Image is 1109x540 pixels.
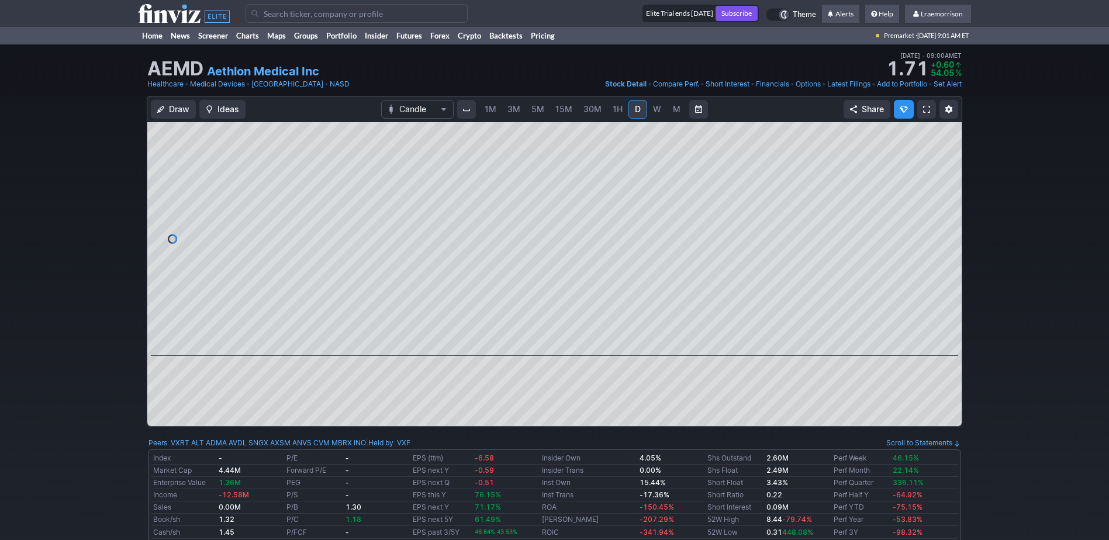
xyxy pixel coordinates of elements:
td: EPS (ttm) [410,452,472,465]
a: Help [865,5,899,23]
td: P/FCF [284,526,343,539]
a: M [667,100,686,119]
td: Inst Trans [540,489,637,501]
a: 1M [479,100,502,119]
span: W [653,104,661,114]
a: Insider [361,27,392,44]
b: 2.49M [766,466,789,475]
span: Stock Detail [605,79,647,88]
td: EPS next 5Y [410,514,472,526]
b: 4.44M [219,466,241,475]
a: News [167,27,194,44]
button: Interval [457,100,476,119]
td: [PERSON_NAME] [540,514,637,526]
td: Market Cap [151,465,216,477]
a: Held by [368,438,393,447]
span: 15M [555,104,572,114]
button: Ideas [199,100,246,119]
td: Book/sh [151,514,216,526]
h1: AEMD [147,60,203,78]
b: - [346,490,349,499]
b: 4.05% [640,454,661,462]
span: -98.32% [893,528,923,536]
span: M [673,104,680,114]
span: • [822,78,826,90]
span: Compare Perf. [653,79,699,88]
a: Fullscreen [917,100,936,119]
td: Perf Week [831,452,890,465]
span: • [922,52,925,59]
a: Short Interest [706,78,749,90]
a: Latest Filings [827,78,870,90]
a: Backtests [485,27,527,44]
button: Explore new features [894,100,914,119]
a: Lraemorrison [905,5,971,23]
button: Draw [151,100,196,119]
b: - [346,466,349,475]
td: Sales [151,501,216,514]
span: 54.05 [931,68,954,78]
span: • [751,78,755,90]
b: 0.09M [766,503,789,511]
a: Maps [263,27,290,44]
td: EPS this Y [410,489,472,501]
span: 1.18 [346,515,361,524]
td: Cash/sh [151,526,216,539]
div: Elite Trial ends [DATE] [644,8,713,19]
td: EPS past 3/5Y [410,526,472,539]
td: ROIC [540,526,637,539]
b: 1.45 [219,528,234,536]
span: Theme [793,8,816,21]
span: • [246,78,250,90]
span: • [928,78,932,90]
b: - [219,454,222,462]
a: [GEOGRAPHIC_DATA] [251,78,323,90]
a: ADMA [206,437,227,449]
a: Crypto [454,27,485,44]
a: Compare Perf. [653,78,699,90]
td: PEG [284,477,343,489]
div: | : [366,437,410,449]
span: 1.36M [219,478,241,487]
span: Candle [399,103,436,115]
b: 8.44 [766,515,812,524]
span: -6.58 [475,454,494,462]
td: P/E [284,452,343,465]
span: Ideas [217,103,239,115]
a: Peers [148,438,167,447]
td: ROA [540,501,637,514]
td: Income [151,489,216,501]
a: Forex [426,27,454,44]
a: D [628,100,647,119]
a: Alerts [822,5,859,23]
a: Portfolio [322,27,361,44]
a: SNGX [248,437,268,449]
span: 76.15% [475,490,501,499]
span: -341.94% [640,528,674,536]
a: Short Ratio [707,490,744,499]
span: -0.51 [475,478,494,487]
a: Charts [232,27,263,44]
a: Subscribe [716,6,758,21]
span: 448.08% [782,528,813,536]
a: Home [138,27,167,44]
td: 52W High [705,514,764,526]
span: -12.58M [219,490,249,499]
span: -75.15% [893,503,923,511]
td: Insider Trans [540,465,637,477]
b: 0.00% [640,466,661,475]
a: W [648,100,666,119]
td: P/B [284,501,343,514]
button: Share [844,100,890,119]
td: Index [151,452,216,465]
b: 0.00M [219,503,241,511]
b: -17.36% [640,490,669,499]
b: 0.31 [766,528,813,536]
span: -0.59 [475,466,494,475]
td: Perf Year [831,514,890,526]
a: Financials [756,78,789,90]
td: Shs Outstand [705,452,764,465]
b: 1.32 [219,515,234,524]
a: 5M [526,100,550,119]
span: 71.17% [475,503,501,511]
